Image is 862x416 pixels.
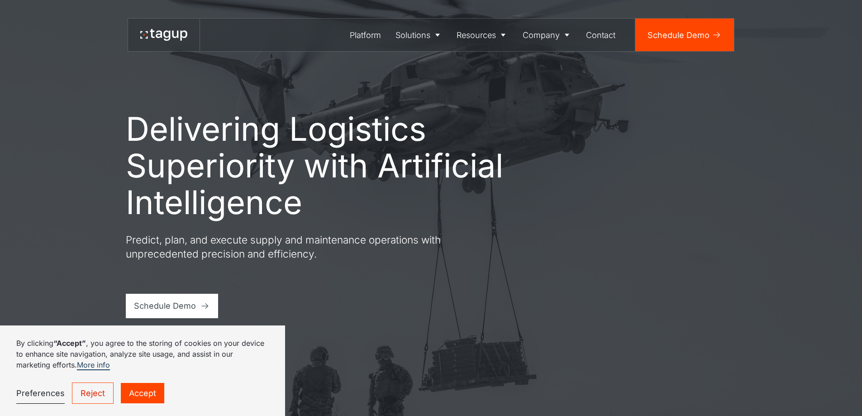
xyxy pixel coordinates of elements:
div: Solutions [395,29,430,41]
a: Accept [121,383,164,403]
a: More info [77,360,110,370]
a: Solutions [388,19,450,51]
a: Schedule Demo [635,19,734,51]
a: Company [515,19,579,51]
p: By clicking , you agree to the storing of cookies on your device to enhance site navigation, anal... [16,338,269,370]
a: Platform [343,19,389,51]
div: Contact [586,29,615,41]
h1: Delivering Logistics Superiority with Artificial Intelligence [126,110,506,220]
div: Schedule Demo [134,300,196,312]
a: Preferences [16,383,65,404]
strong: “Accept” [53,339,86,348]
div: Platform [350,29,381,41]
div: Company [523,29,560,41]
div: Schedule Demo [648,29,710,41]
div: Resources [457,29,496,41]
a: Contact [579,19,623,51]
a: Resources [450,19,516,51]
a: Reject [72,383,114,404]
a: Schedule Demo [126,294,219,318]
p: Predict, plan, and execute supply and maintenance operations with unprecedented precision and eff... [126,233,452,261]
